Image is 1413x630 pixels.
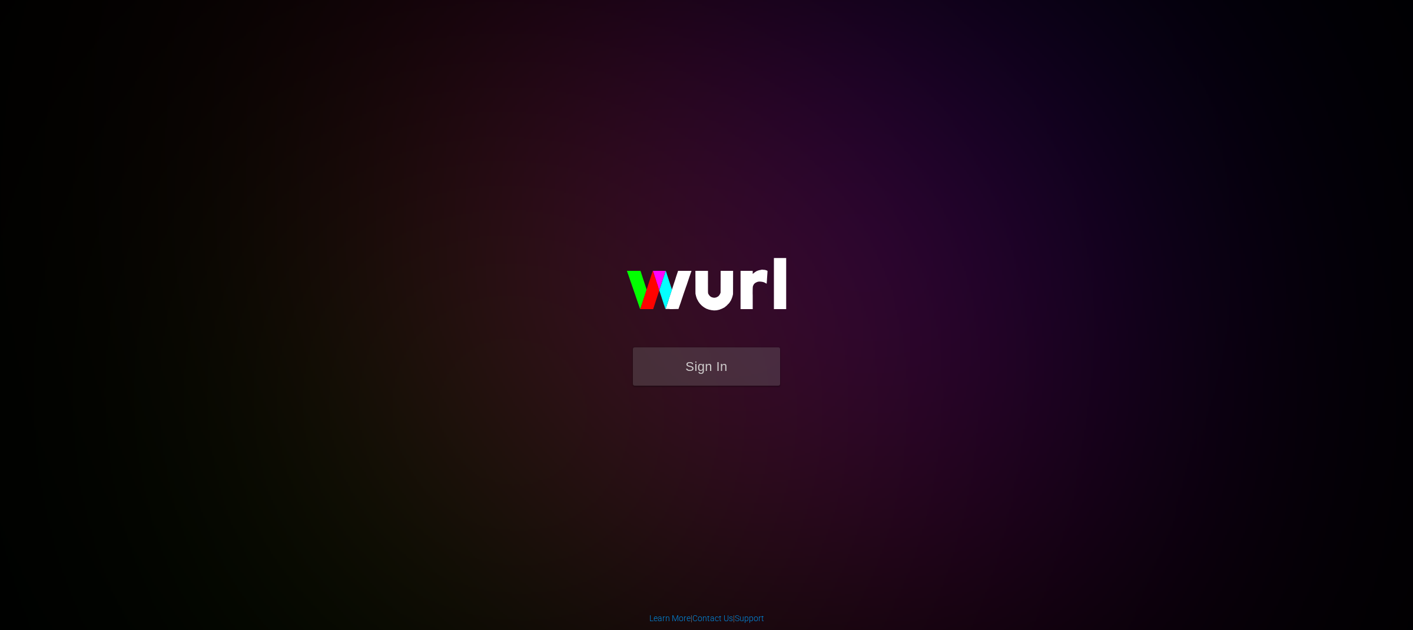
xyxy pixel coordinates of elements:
[649,612,764,624] div: | |
[735,614,764,623] a: Support
[692,614,733,623] a: Contact Us
[649,614,691,623] a: Learn More
[589,233,824,347] img: wurl-logo-on-black-223613ac3d8ba8fe6dc639794a292ebdb59501304c7dfd60c99c58986ef67473.svg
[633,347,780,386] button: Sign In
